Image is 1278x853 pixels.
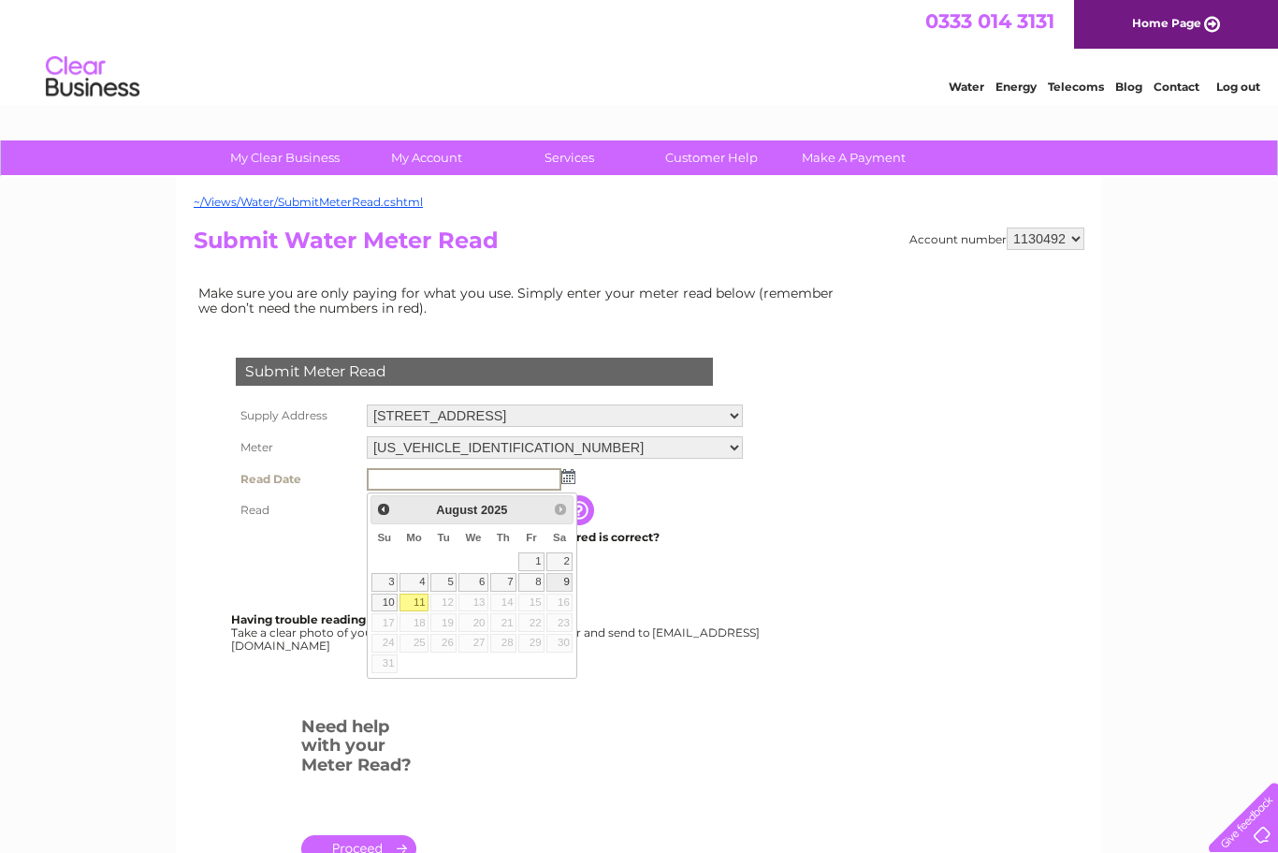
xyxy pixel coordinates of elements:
[371,594,398,612] a: 10
[373,498,395,520] a: Prev
[208,140,362,175] a: My Clear Business
[564,495,598,525] input: Information
[546,552,573,571] a: 2
[231,400,362,432] th: Supply Address
[45,49,140,106] img: logo.png
[436,503,477,517] span: August
[777,140,931,175] a: Make A Payment
[231,612,441,626] b: Having trouble reading your meter?
[518,573,545,592] a: 8
[231,495,362,525] th: Read
[406,532,422,543] span: Monday
[231,463,362,495] th: Read Date
[437,532,449,543] span: Tuesday
[481,503,507,517] span: 2025
[526,532,537,543] span: Friday
[1154,80,1199,94] a: Contact
[561,469,575,484] img: ...
[1115,80,1142,94] a: Blog
[362,525,748,550] td: Are you sure the read you have entered is correct?
[301,713,416,785] h3: Need help with your Meter Read?
[949,80,984,94] a: Water
[231,432,362,463] th: Meter
[194,228,1084,263] h2: Submit Water Meter Read
[1216,80,1260,94] a: Log out
[995,80,1037,94] a: Energy
[198,10,1082,91] div: Clear Business is a trading name of Verastar Limited (registered in [GEOGRAPHIC_DATA] No. 3667643...
[518,552,545,571] a: 1
[350,140,504,175] a: My Account
[399,594,428,612] a: 11
[909,228,1084,250] div: Account number
[399,573,428,592] a: 4
[376,502,391,517] span: Prev
[490,573,516,592] a: 7
[194,281,849,320] td: Make sure you are only paying for what you use. Simply enter your meter read below (remember we d...
[546,573,573,592] a: 9
[1048,80,1104,94] a: Telecoms
[458,573,488,592] a: 6
[430,573,457,592] a: 5
[231,613,762,652] div: Take a clear photo of your readings, tell us which supply it's for and send to [EMAIL_ADDRESS][DO...
[492,140,646,175] a: Services
[236,358,713,386] div: Submit Meter Read
[634,140,789,175] a: Customer Help
[497,532,510,543] span: Thursday
[553,532,566,543] span: Saturday
[371,573,398,592] a: 3
[194,195,423,209] a: ~/Views/Water/SubmitMeterRead.cshtml
[465,532,481,543] span: Wednesday
[377,532,391,543] span: Sunday
[925,9,1054,33] a: 0333 014 3131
